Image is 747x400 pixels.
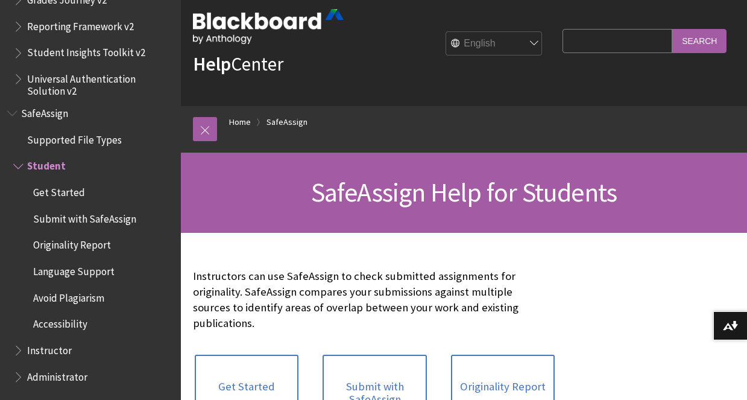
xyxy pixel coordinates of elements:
select: Site Language Selector [446,32,543,56]
span: Language Support [33,261,115,278]
span: Universal Authentication Solution v2 [27,69,172,97]
span: Get Started [33,182,85,198]
img: Blackboard by Anthology [193,9,344,44]
span: Student Insights Toolkit v2 [27,43,145,59]
nav: Book outline for Blackboard SafeAssign [7,103,174,387]
a: Home [229,115,251,130]
span: Administrator [27,367,87,383]
span: Reporting Framework v2 [27,16,134,33]
a: HelpCenter [193,52,283,76]
span: SafeAssign [21,103,68,119]
strong: Help [193,52,231,76]
a: SafeAssign [266,115,307,130]
span: Supported File Types [27,130,122,146]
span: Accessibility [33,314,87,331]
span: Instructor [27,340,72,357]
span: Originality Report [33,235,111,252]
span: Student [27,156,66,173]
input: Search [672,29,727,52]
span: Submit with SafeAssign [33,209,136,225]
span: Avoid Plagiarism [33,288,104,304]
span: SafeAssign Help for Students [311,176,617,209]
p: Instructors can use SafeAssign to check submitted assignments for originality. SafeAssign compare... [193,268,556,332]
